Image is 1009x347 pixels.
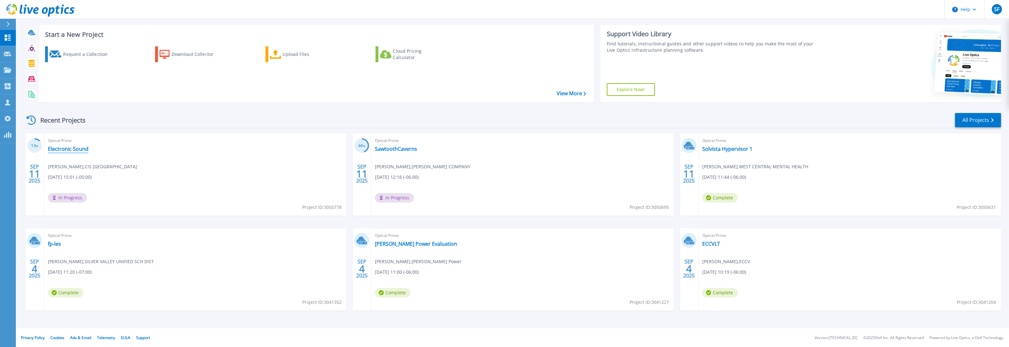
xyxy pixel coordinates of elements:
span: Optical Prime [375,232,670,239]
span: [PERSON_NAME] , WEST CENTRAL MENTAL HEALTH [702,163,808,170]
a: EULA [121,335,130,340]
h3: Start a New Project [45,31,586,38]
span: In Progress [48,193,87,203]
div: Recent Projects [24,112,94,128]
span: 11 [356,171,368,177]
div: SEP 2025 [683,257,695,280]
div: Cloud Pricing Calculator [393,48,444,61]
a: fp-les [48,241,61,247]
li: © 2025 Dell Inc. All Rights Reserved [863,336,924,340]
a: Electronic Sound [48,146,88,152]
h3: 44 [354,142,369,150]
a: ECCVLT [702,241,720,247]
div: SEP 2025 [29,257,41,280]
span: Optical Prime [48,232,343,239]
span: 4 [359,266,365,271]
span: Project ID: 3050695 [630,204,669,211]
a: Download Collector [155,46,226,62]
span: SF [994,7,999,12]
span: Optical Prime [48,137,343,144]
div: Find tutorials, instructional guides and other support videos to help you make the most of your L... [607,41,816,53]
div: SEP 2025 [356,257,368,280]
span: % [363,144,365,148]
div: SEP 2025 [356,162,368,185]
div: Request a Collection [63,48,114,61]
span: 4 [686,266,692,271]
div: SEP 2025 [683,162,695,185]
a: Cloud Pricing Calculator [376,46,446,62]
a: SawtoothCaverns [375,146,417,152]
a: [PERSON_NAME] Power Evaluation [375,241,457,247]
span: [DATE] 10:19 (-06:00) [702,269,746,276]
span: [DATE] 11:00 (-06:00) [375,269,419,276]
span: [DATE] 12:16 (-06:00) [375,174,419,181]
a: Upload Files [265,46,336,62]
span: Optical Prime [375,137,670,144]
span: Project ID: 3050631 [957,204,996,211]
a: Request a Collection [45,46,116,62]
a: Ads & Email [70,335,91,340]
div: Download Collector [172,48,222,61]
h3: 13 [27,142,42,150]
span: % [36,144,38,148]
span: Complete [702,193,738,203]
span: [PERSON_NAME] , CIS [GEOGRAPHIC_DATA] [48,163,137,170]
a: Solvista Hypervisor 1 [702,146,752,152]
div: SEP 2025 [29,162,41,185]
span: Project ID: 3050778 [302,204,342,211]
span: Project ID: 3041204 [957,299,996,306]
li: Version: [TECHNICAL_ID] [815,336,857,340]
span: 11 [29,171,40,177]
span: In Progress [375,193,414,203]
span: [DATE] 11:20 (-07:00) [48,269,92,276]
a: Cookies [50,335,64,340]
span: [PERSON_NAME] , SILVER VALLEY UNIFIED SCH DIST [48,258,154,265]
span: [DATE] 15:01 (-05:00) [48,174,92,181]
span: Project ID: 3041352 [302,299,342,306]
span: Optical Prime [702,232,997,239]
a: Privacy Policy [21,335,45,340]
span: [PERSON_NAME] , ECCV [702,258,750,265]
a: Support [136,335,150,340]
a: Explore Now! [607,83,655,96]
span: [PERSON_NAME] , [PERSON_NAME] Power [375,258,462,265]
span: 11 [684,171,695,177]
span: 4 [32,266,37,271]
span: Optical Prime [702,137,997,144]
span: Complete [48,288,83,297]
span: [DATE] 11:44 (-06:00) [702,174,746,181]
a: View More [557,90,586,97]
a: All Projects [955,113,1001,127]
span: Project ID: 3041227 [630,299,669,306]
div: Support Video Library [607,30,816,38]
span: Complete [375,288,410,297]
span: [PERSON_NAME] , [PERSON_NAME] COMPANY [375,163,470,170]
div: Upload Files [283,48,333,61]
li: Powered by Live Optics, a Dell Technology [929,336,1003,340]
span: Complete [702,288,738,297]
a: Telemetry [97,335,115,340]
